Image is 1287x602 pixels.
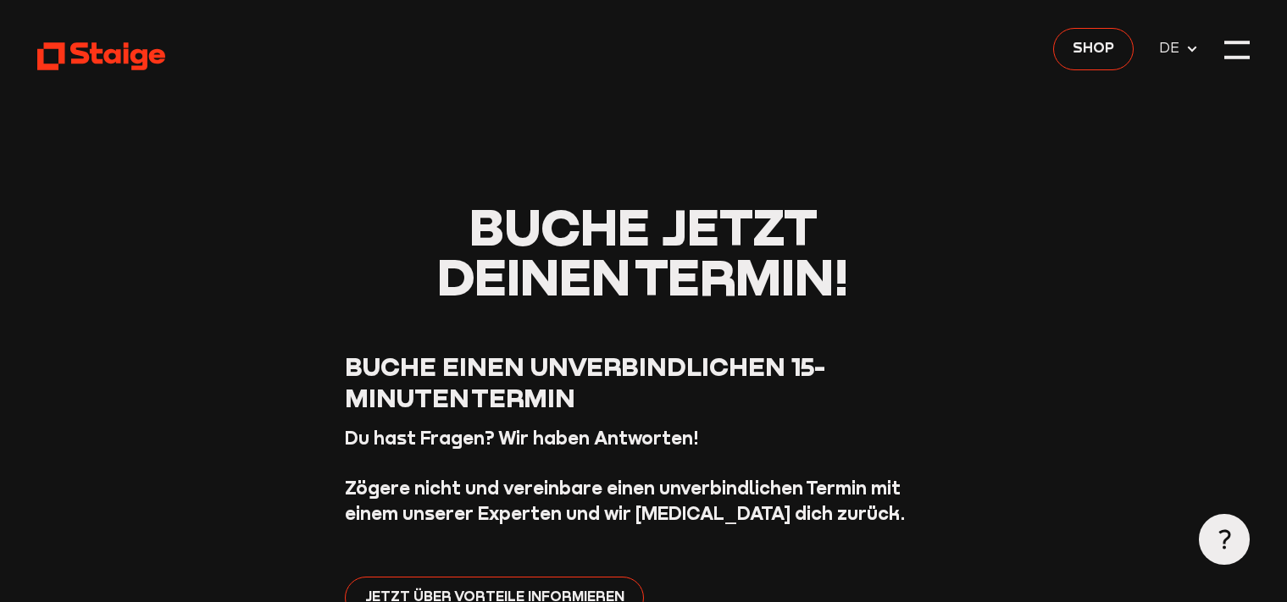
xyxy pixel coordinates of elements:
a: Shop [1053,28,1134,70]
strong: Zögere nicht und vereinbare einen unverbindlichen Termin mit einem unserer Experten und wir [MEDI... [345,477,906,524]
span: Buche jetzt deinen Termin! [437,195,849,307]
strong: Du hast Fragen? Wir haben Antworten! [345,427,699,449]
span: DE [1159,37,1185,59]
span: Shop [1073,37,1114,59]
span: Buche einen unverbindlichen 15-Minuten Termin [345,351,825,413]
